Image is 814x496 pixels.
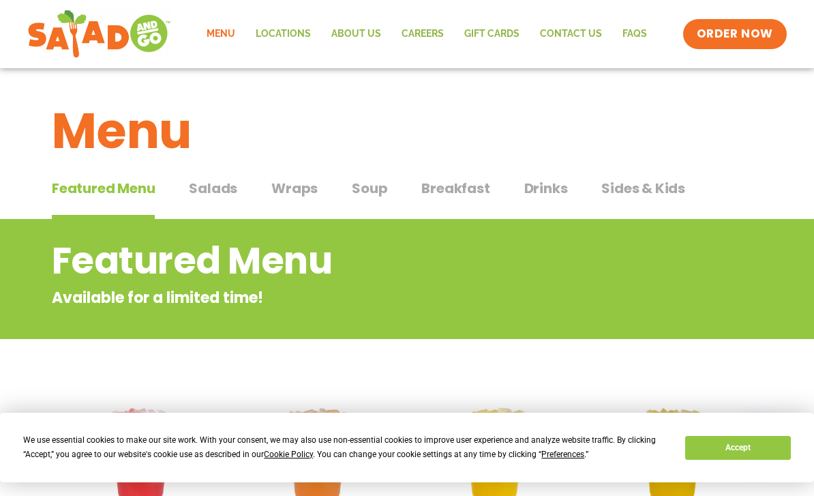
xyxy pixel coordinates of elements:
[196,18,245,50] a: Menu
[601,178,685,199] span: Sides & Kids
[685,436,790,460] button: Accept
[264,450,313,459] span: Cookie Policy
[321,18,391,50] a: About Us
[352,178,387,199] span: Soup
[541,450,584,459] span: Preferences
[52,173,762,220] div: Tabbed content
[52,178,155,199] span: Featured Menu
[454,18,530,50] a: GIFT CARDS
[52,94,762,168] h1: Menu
[27,7,171,61] img: new-SAG-logo-768×292
[530,18,612,50] a: Contact Us
[52,233,652,289] h2: Featured Menu
[245,18,321,50] a: Locations
[196,18,657,50] nav: Menu
[52,287,652,309] p: Available for a limited time!
[683,19,787,49] a: ORDER NOW
[421,178,489,199] span: Breakfast
[697,26,773,42] span: ORDER NOW
[391,18,454,50] a: Careers
[189,178,237,199] span: Salads
[612,18,657,50] a: FAQs
[524,178,568,199] span: Drinks
[23,433,669,462] div: We use essential cookies to make our site work. With your consent, we may also use non-essential ...
[271,178,318,199] span: Wraps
